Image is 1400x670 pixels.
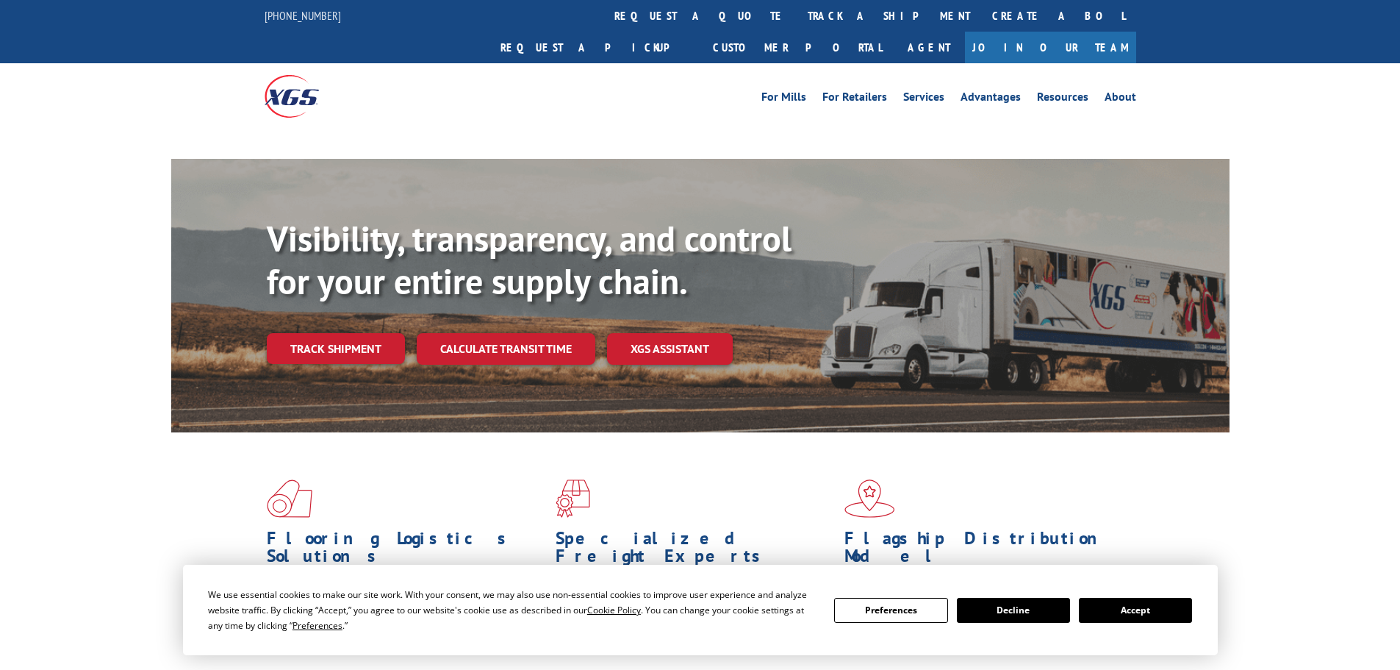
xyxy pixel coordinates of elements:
[607,333,733,365] a: XGS ASSISTANT
[587,604,641,616] span: Cookie Policy
[965,32,1136,63] a: Join Our Team
[267,215,791,304] b: Visibility, transparency, and control for your entire supply chain.
[961,91,1021,107] a: Advantages
[844,530,1122,572] h1: Flagship Distribution Model
[761,91,806,107] a: For Mills
[1079,598,1192,623] button: Accept
[267,530,545,572] h1: Flooring Logistics Solutions
[417,333,595,365] a: Calculate transit time
[556,480,590,518] img: xgs-icon-focused-on-flooring-red
[903,91,944,107] a: Services
[208,587,816,633] div: We use essential cookies to make our site work. With your consent, we may also use non-essential ...
[893,32,965,63] a: Agent
[1105,91,1136,107] a: About
[267,333,405,364] a: Track shipment
[489,32,702,63] a: Request a pickup
[957,598,1070,623] button: Decline
[183,565,1218,655] div: Cookie Consent Prompt
[702,32,893,63] a: Customer Portal
[1037,91,1088,107] a: Resources
[556,530,833,572] h1: Specialized Freight Experts
[292,619,342,632] span: Preferences
[265,8,341,23] a: [PHONE_NUMBER]
[822,91,887,107] a: For Retailers
[844,480,895,518] img: xgs-icon-flagship-distribution-model-red
[834,598,947,623] button: Preferences
[267,480,312,518] img: xgs-icon-total-supply-chain-intelligence-red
